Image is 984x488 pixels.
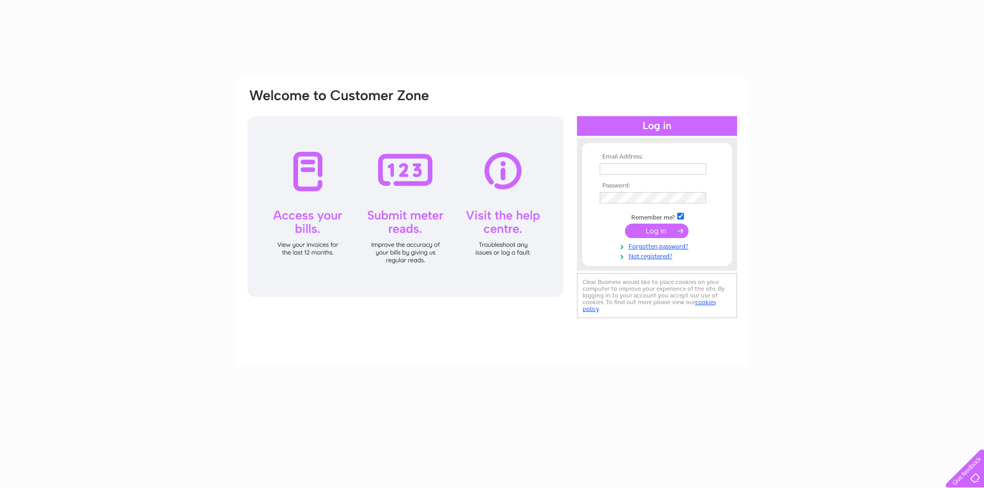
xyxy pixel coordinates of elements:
[597,211,717,222] td: Remember me?
[600,241,717,250] a: Forgotten password?
[583,298,716,312] a: cookies policy
[577,273,737,318] div: Clear Business would like to place cookies on your computer to improve your experience of the sit...
[600,250,717,260] a: Not registered?
[597,153,717,161] th: Email Address:
[597,182,717,190] th: Password:
[625,224,689,238] input: Submit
